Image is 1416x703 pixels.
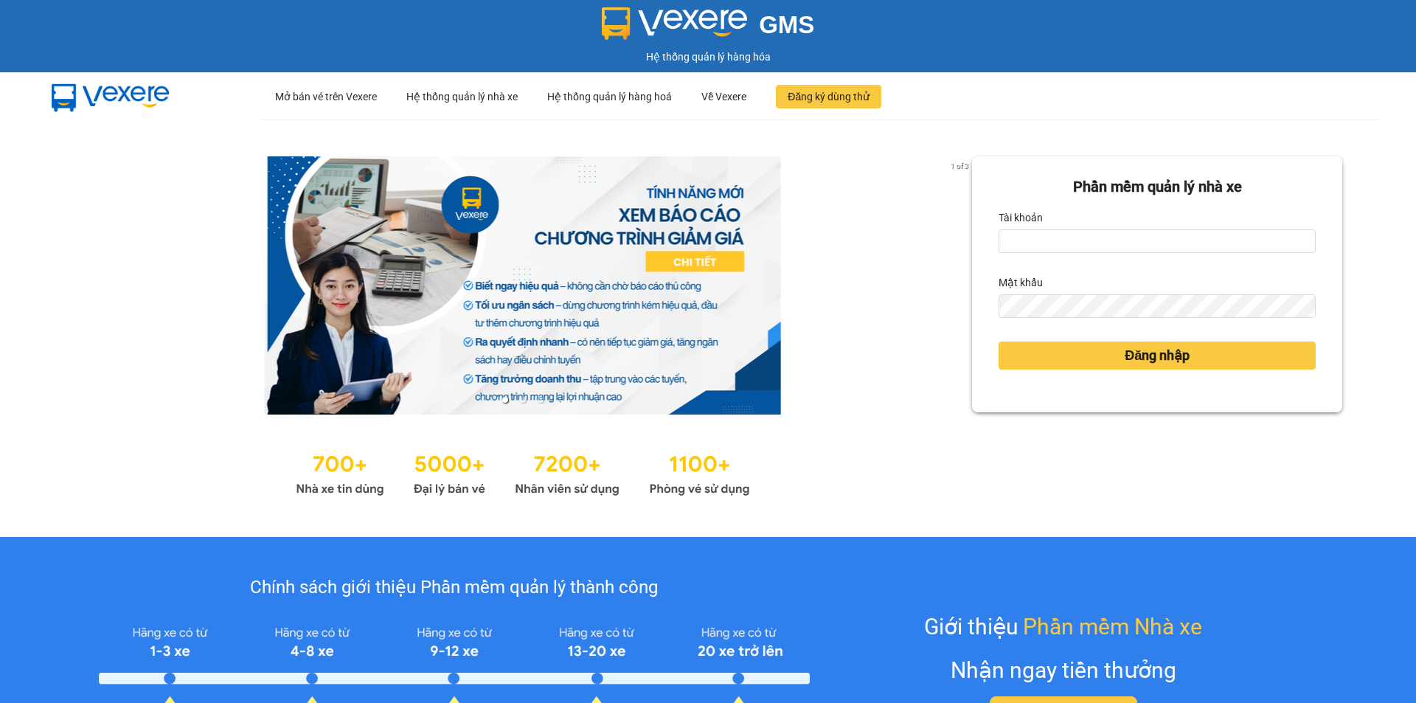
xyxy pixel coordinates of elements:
input: Mật khẩu [999,294,1316,318]
div: Phần mềm quản lý nhà xe [999,176,1316,198]
button: Đăng nhập [999,342,1316,370]
p: 1 of 3 [946,156,972,176]
div: Chính sách giới thiệu Phần mềm quản lý thành công [99,574,809,602]
li: slide item 2 [520,397,526,403]
label: Tài khoản [999,206,1043,229]
span: GMS [759,11,814,38]
img: mbUUG5Q.png [37,72,184,121]
li: slide item 3 [538,397,544,403]
button: next slide / item [951,156,972,415]
div: Hệ thống quản lý nhà xe [406,73,518,120]
input: Tài khoản [999,229,1316,253]
div: Hệ thống quản lý hàng hóa [4,49,1412,65]
button: Đăng ký dùng thử [776,85,881,108]
label: Mật khẩu [999,271,1043,294]
span: Phần mềm Nhà xe [1023,609,1202,644]
img: logo 2 [602,7,748,40]
div: Hệ thống quản lý hàng hoá [547,73,672,120]
div: Mở bán vé trên Vexere [275,73,377,120]
div: Nhận ngay tiền thưởng [951,653,1176,688]
span: Đăng nhập [1125,345,1190,366]
a: GMS [602,22,815,34]
div: Giới thiệu [924,609,1202,644]
img: Statistics.png [296,444,750,500]
li: slide item 1 [502,397,508,403]
button: previous slide / item [74,156,94,415]
div: Về Vexere [701,73,746,120]
span: Đăng ký dùng thử [788,89,870,105]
